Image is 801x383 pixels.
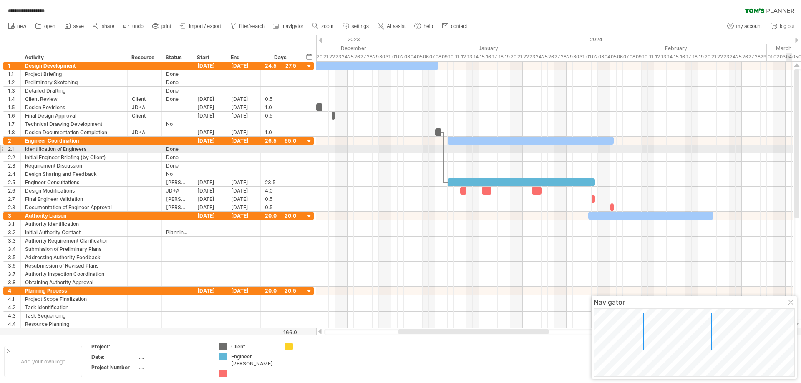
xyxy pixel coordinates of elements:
div: [DATE] [193,203,227,211]
div: Friday, 9 February 2024 [635,53,642,61]
div: 2.2 [8,153,20,161]
span: settings [352,23,369,29]
div: Saturday, 10 February 2024 [642,53,648,61]
div: [DATE] [227,203,261,211]
div: Sunday, 24 December 2023 [341,53,348,61]
div: Monday, 1 January 2024 [391,53,398,61]
div: Submission of Preliminary Plans [25,245,123,253]
div: Tuesday, 20 February 2024 [704,53,710,61]
a: contact [440,21,470,32]
div: Monday, 22 January 2024 [523,53,529,61]
span: navigator [283,23,303,29]
div: 4 [8,287,20,295]
div: 1.6 [8,112,20,120]
div: Detailed Drafting [25,87,123,95]
div: 3.4 [8,245,20,253]
span: save [73,23,84,29]
div: 3.2 [8,228,20,236]
div: 3.5 [8,253,20,261]
span: open [44,23,55,29]
div: Sunday, 28 January 2024 [560,53,567,61]
div: [DATE] [193,187,227,195]
div: Technical Drawing Development [25,120,123,128]
div: Planning Process [166,228,189,236]
div: Project Briefing [25,70,123,78]
div: Sunday, 31 December 2023 [385,53,391,61]
div: Done [166,145,189,153]
div: January 2024 [391,44,585,53]
div: Saturday, 3 February 2024 [598,53,604,61]
div: 3.8 [8,278,20,286]
div: Engineer [PERSON_NAME] [231,353,277,367]
div: Friday, 23 February 2024 [723,53,729,61]
div: Authority Inspection Coordination [25,270,123,278]
div: .... [297,343,343,350]
div: Done [166,162,189,170]
div: Thursday, 15 February 2024 [673,53,679,61]
a: log out [768,21,797,32]
a: navigator [272,21,306,32]
div: Design Development [25,62,123,70]
div: Saturday, 27 January 2024 [554,53,560,61]
div: Monday, 4 March 2024 [786,53,792,61]
div: Saturday, 23 December 2023 [335,53,341,61]
div: Navigator [594,298,795,306]
div: Resubmission of Revised Plans [25,262,123,270]
div: 2 [8,137,20,145]
div: [DATE] [193,287,227,295]
a: new [6,21,29,32]
div: 4.1 [8,295,20,303]
div: Task Sequencing [25,312,123,320]
div: 1.1 [8,70,20,78]
div: No [166,170,189,178]
div: Tuesday, 13 February 2024 [660,53,667,61]
div: Days [260,53,300,62]
div: Wednesday, 10 January 2024 [448,53,454,61]
div: Sunday, 18 February 2024 [692,53,698,61]
a: share [91,21,117,32]
div: Saturday, 6 January 2024 [423,53,429,61]
div: [DATE] [227,187,261,195]
div: Design Revisions [25,103,123,111]
div: Friday, 16 February 2024 [679,53,685,61]
div: Preliminary Sketching [25,78,123,86]
span: zoom [321,23,333,29]
div: Tuesday, 16 January 2024 [485,53,491,61]
div: 2.3 [8,162,20,170]
div: 166.0 [261,329,297,335]
div: Start [197,53,222,62]
div: Saturday, 17 February 2024 [685,53,692,61]
div: 2.8 [8,203,20,211]
div: [DATE] [227,128,261,136]
div: Tuesday, 5 March 2024 [792,53,798,61]
div: Requirement Discussion [25,162,123,170]
div: 26.5 [265,137,296,145]
div: Wednesday, 31 January 2024 [579,53,585,61]
div: Planning Process [25,287,123,295]
div: Sunday, 21 January 2024 [516,53,523,61]
div: Done [166,95,189,103]
div: [DATE] [193,62,227,70]
div: 0.5 [265,95,296,103]
div: [DATE] [227,95,261,103]
div: Engineer Coordination [25,137,123,145]
div: Authority Liaison [25,212,123,220]
div: [PERSON_NAME] [166,203,189,211]
div: Design Documentation Completion [25,128,123,136]
div: Saturday, 30 December 2023 [379,53,385,61]
div: [DATE] [227,212,261,220]
div: 1.0 [265,128,296,136]
div: 3.1 [8,220,20,228]
span: new [17,23,26,29]
div: Wednesday, 14 February 2024 [667,53,673,61]
div: Sunday, 14 January 2024 [473,53,479,61]
div: Wednesday, 3 January 2024 [404,53,410,61]
div: Monday, 15 January 2024 [479,53,485,61]
div: JD+A [132,128,157,136]
div: Task Identification [25,303,123,311]
a: settings [340,21,371,32]
div: Tuesday, 6 February 2024 [617,53,623,61]
div: JD+A [166,187,189,195]
span: share [102,23,114,29]
div: Tuesday, 2 January 2024 [398,53,404,61]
